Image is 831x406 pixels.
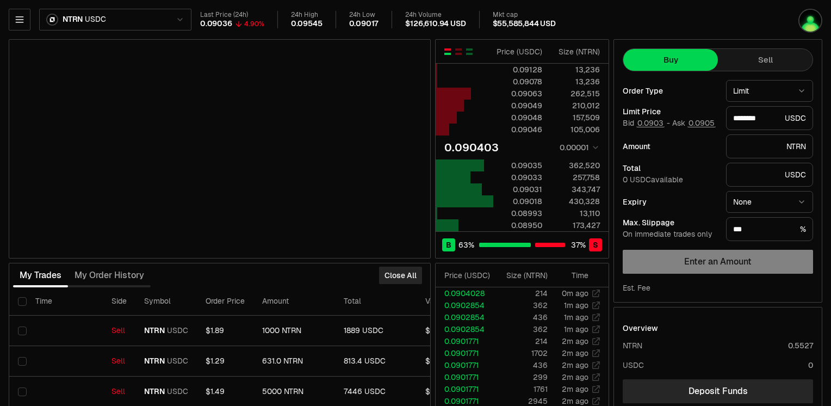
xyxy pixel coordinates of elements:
div: $126,610.94 USD [405,19,466,29]
td: 1761 [494,383,548,395]
td: 436 [494,359,548,371]
td: 362 [494,299,548,311]
div: 0.09017 [349,19,379,29]
div: 0.09031 [494,184,542,195]
span: B [446,239,451,250]
button: Select all [18,297,27,306]
div: 0.09128 [494,64,542,75]
div: 0.09545 [291,19,323,29]
span: $1.29 [206,356,225,366]
div: 105,006 [551,124,600,135]
td: 362 [494,323,548,335]
div: USDC [726,106,813,130]
td: 436 [494,311,548,323]
div: 0.08993 [494,208,542,219]
th: Side [103,287,135,316]
span: Ask [672,119,716,128]
div: 210,012 [551,100,600,111]
span: USDC [167,326,188,336]
th: Symbol [135,287,197,316]
span: 0 USDC available [623,175,683,184]
div: Size ( NTRN ) [551,46,600,57]
div: 24h High [291,11,323,19]
div: 13,110 [551,208,600,219]
button: 0.00001 [556,141,600,154]
button: 0.0903 [636,119,665,127]
div: 13,236 [551,76,600,87]
td: 0.0901771 [436,347,494,359]
time: 0m ago [562,288,588,298]
div: Size ( NTRN ) [503,270,548,281]
td: 1702 [494,347,548,359]
span: $1.89 [206,325,224,335]
td: 0.0901771 [436,335,494,347]
div: 0.090403 [444,140,499,155]
div: Amount [623,143,717,150]
button: Select row [18,387,27,396]
div: 0 [808,360,813,371]
div: $55,585,844 USD [493,19,556,29]
th: Amount [253,287,335,316]
a: Deposit Funds [623,379,813,403]
td: 214 [494,335,548,347]
td: 0.0901771 [436,371,494,383]
div: Expiry [623,198,717,206]
time: 2m ago [562,384,588,394]
button: Show Buy Orders Only [465,47,474,56]
span: NTRN [144,387,165,397]
th: Time [27,287,103,316]
span: $1.49 [206,386,225,396]
time: 1m ago [564,324,588,334]
button: Show Sell Orders Only [454,47,463,56]
div: 0.09035 [494,160,542,171]
div: Sell [111,326,127,336]
div: % [726,217,813,241]
div: 157,509 [551,112,600,123]
span: USDC [167,387,188,397]
div: 7446 USDC [344,387,408,397]
button: 0.0905 [687,119,716,127]
div: 0.09033 [494,172,542,183]
td: 0.0902854 [436,323,494,335]
div: Est. Fee [623,282,650,293]
div: NTRN [623,340,642,351]
div: USDC [726,163,813,187]
div: Price ( USDC ) [494,46,542,57]
div: 813.4 USDC [344,356,408,366]
span: S [593,239,598,250]
div: 631.0 NTRN [262,356,326,366]
span: NTRN [63,15,83,24]
div: $90.70 [425,326,454,336]
div: Total [623,164,717,172]
div: 173,427 [551,220,600,231]
img: CristianD [798,9,822,33]
td: 0.0904028 [436,287,494,299]
span: USDC [167,356,188,366]
div: 0.09078 [494,76,542,87]
button: Buy [623,49,718,71]
button: My Order History [68,264,151,286]
span: 37 % [571,239,586,250]
div: Sell [111,387,127,397]
div: 362,520 [551,160,600,171]
td: 0.0902854 [436,311,494,323]
button: Sell [718,49,813,71]
span: NTRN [144,356,165,366]
div: 1000 NTRN [262,326,326,336]
div: Sell [111,356,127,366]
span: 63 % [458,239,474,250]
div: 13,236 [551,64,600,75]
button: None [726,191,813,213]
td: 299 [494,371,548,383]
div: Time [557,270,588,281]
div: 0.09048 [494,112,542,123]
div: 430,328 [551,196,600,207]
div: 4.90% [244,20,264,28]
div: On immediate trades only [623,230,717,239]
div: 0.09036 [200,19,232,29]
div: Max. Slippage [623,219,717,226]
div: Limit Price [623,108,717,115]
time: 1m ago [564,300,588,310]
img: ntrn.png [46,14,58,26]
div: 24h Low [349,11,379,19]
